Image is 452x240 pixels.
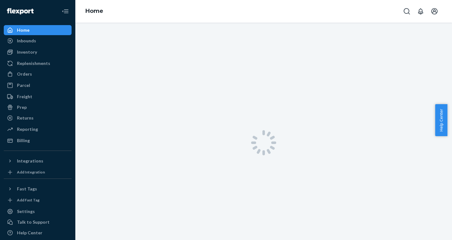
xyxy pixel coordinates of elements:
[17,197,40,203] div: Add Fast Tag
[17,93,32,100] div: Freight
[17,49,37,55] div: Inventory
[4,47,72,57] a: Inventory
[4,184,72,194] button: Fast Tags
[80,2,108,20] ol: breadcrumbs
[17,219,50,225] div: Talk to Support
[17,115,34,121] div: Returns
[4,156,72,166] button: Integrations
[85,8,103,14] a: Home
[17,104,27,110] div: Prep
[4,124,72,134] a: Reporting
[4,113,72,123] a: Returns
[4,168,72,176] a: Add Integration
[4,25,72,35] a: Home
[17,158,43,164] div: Integrations
[17,186,37,192] div: Fast Tags
[414,5,427,18] button: Open notifications
[7,8,34,14] img: Flexport logo
[4,36,72,46] a: Inbounds
[401,5,413,18] button: Open Search Box
[17,82,30,88] div: Parcel
[4,136,72,146] a: Billing
[435,104,447,136] button: Help Center
[17,126,38,132] div: Reporting
[4,217,72,227] button: Talk to Support
[4,228,72,238] a: Help Center
[17,137,30,144] div: Billing
[17,230,42,236] div: Help Center
[59,5,72,18] button: Close Navigation
[17,27,30,33] div: Home
[17,169,45,175] div: Add Integration
[4,196,72,204] a: Add Fast Tag
[4,80,72,90] a: Parcel
[17,38,36,44] div: Inbounds
[428,5,441,18] button: Open account menu
[17,208,35,215] div: Settings
[4,58,72,68] a: Replenishments
[17,60,50,67] div: Replenishments
[17,71,32,77] div: Orders
[4,102,72,112] a: Prep
[4,92,72,102] a: Freight
[4,69,72,79] a: Orders
[4,206,72,216] a: Settings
